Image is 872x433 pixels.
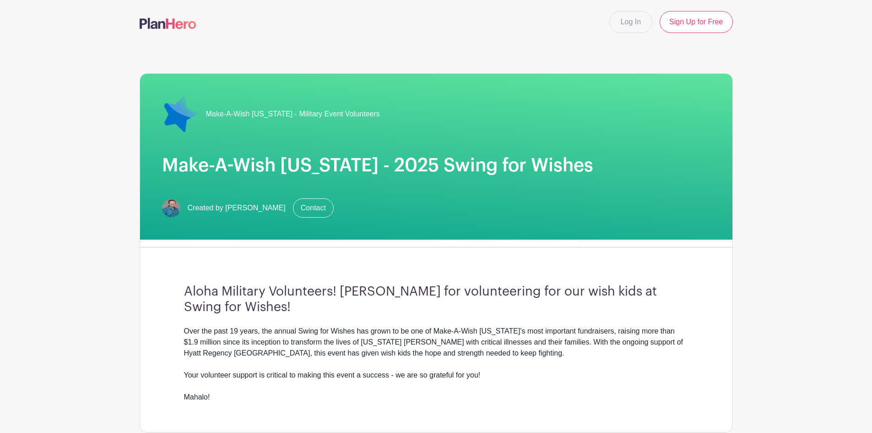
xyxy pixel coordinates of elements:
[162,199,180,217] img: will_phelps-312x214.jpg
[162,96,199,132] img: 18-blue-star-png-image.png
[184,284,688,315] h3: Aloha Military Volunteers! [PERSON_NAME] for volunteering for our wish kids at Swing for Wishes!
[660,11,732,33] a: Sign Up for Free
[140,18,196,29] img: logo-507f7623f17ff9eddc593b1ce0a138ce2505c220e1c5a4e2b4648c50719b7d32.svg
[293,198,334,218] a: Contact
[188,203,286,214] span: Created by [PERSON_NAME]
[609,11,652,33] a: Log In
[184,326,688,403] div: Over the past 19 years, the annual Swing for Wishes has grown to be one of Make-A-Wish [US_STATE]...
[206,109,380,120] span: Make-A-Wish [US_STATE] - Military Event Volunteers
[162,154,710,176] h1: Make-A-Wish [US_STATE] - 2025 Swing for Wishes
